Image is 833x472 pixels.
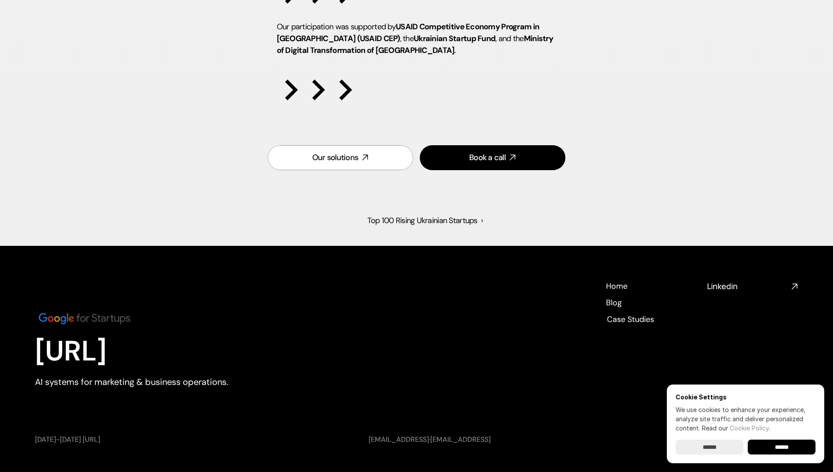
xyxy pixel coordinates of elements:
[420,145,565,170] a: Book a call
[469,152,505,163] div: Book a call
[268,145,413,170] a: Our solutions
[369,435,429,444] a: [EMAIL_ADDRESS]
[35,376,275,388] p: AI systems for marketing & business operations.
[707,281,798,292] a: Linkedin
[35,335,275,368] p: [URL]
[730,424,769,432] a: Cookie Policy
[606,281,627,292] p: Home
[277,56,557,118] p: >>>
[606,297,622,308] p: Blog
[414,33,495,44] strong: Ukrainian Startup Fund
[277,33,555,56] strong: Ministry of Digital Transformation of [GEOGRAPHIC_DATA]
[606,297,622,307] a: Blog
[676,393,816,401] h6: Cookie Settings
[367,215,483,226] a: Top 100 Rising Ukrainian Startups ›
[606,314,655,324] a: Case Studies
[277,21,556,56] p: Our participation was supported by , the , and the .
[312,152,359,163] div: Our solutions
[707,281,798,292] nav: Social media links
[606,281,697,324] nav: Footer navigation
[607,314,654,325] p: Case Studies
[702,424,770,432] span: Read our .
[606,281,628,290] a: Home
[676,405,816,433] p: We use cookies to enhance your experience, analyze site traffic and deliver personalized content.
[369,435,685,444] p: ·
[277,21,541,44] strong: USAID Competitive Economy Program in [GEOGRAPHIC_DATA] (USAID CEP)
[707,281,788,292] h4: Linkedin
[35,435,351,444] p: [DATE]-[DATE] [URL]
[430,435,491,444] a: [EMAIL_ADDRESS]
